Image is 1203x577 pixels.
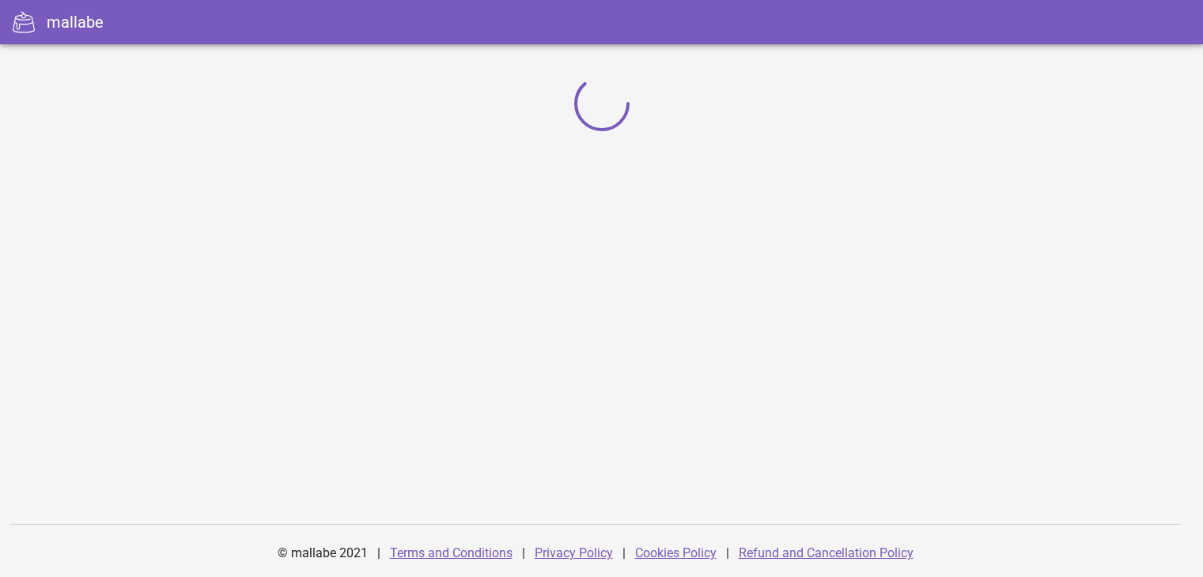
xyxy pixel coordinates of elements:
[535,545,613,560] a: Privacy Policy
[377,534,380,572] div: |
[635,545,717,560] a: Cookies Policy
[622,534,626,572] div: |
[268,534,377,572] div: © mallabe 2021
[522,534,525,572] div: |
[726,534,729,572] div: |
[390,545,513,560] a: Terms and Conditions
[739,545,914,560] a: Refund and Cancellation Policy
[47,10,104,34] div: mallabe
